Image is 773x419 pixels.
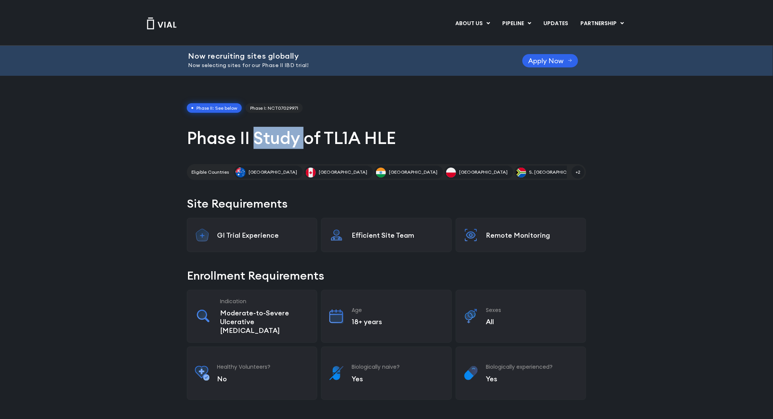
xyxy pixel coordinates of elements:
p: Now selecting sites for our Phase II IBD trial! [188,61,503,70]
a: ABOUT USMenu Toggle [450,17,496,30]
h3: Biologically experienced? [486,363,578,370]
h1: Phase II Study of TL1A HLE [187,127,586,149]
p: Moderate-to-Severe Ulcerative [MEDICAL_DATA] [220,309,309,335]
p: Remote Monitoring [486,231,578,240]
p: All [486,317,578,326]
span: Phase II: See below [187,103,242,113]
p: Yes [352,374,444,383]
span: S. [GEOGRAPHIC_DATA] [529,169,583,176]
span: [GEOGRAPHIC_DATA] [319,169,367,176]
img: S. Africa [516,168,526,178]
h3: Indication [220,298,309,305]
img: Canada [306,168,316,178]
h2: Now recruiting sites globally [188,52,503,60]
a: Phase I: NCT07029971 [246,103,303,113]
h3: Biologically naive? [352,363,444,370]
span: +2 [572,166,585,179]
span: [GEOGRAPHIC_DATA] [249,169,297,176]
a: PARTNERSHIPMenu Toggle [575,17,630,30]
h2: Eligible Countries [191,169,229,176]
a: Apply Now [522,54,579,67]
h3: Age [352,307,444,313]
img: Vial Logo [146,18,177,29]
img: Australia [236,168,246,178]
h2: Site Requirements [187,195,586,212]
span: Apply Now [529,58,564,64]
h3: Sexes [486,307,578,313]
h3: Healthy Volunteers? [217,363,310,370]
p: No [217,374,310,383]
p: Yes [486,374,578,383]
p: 18+ years [352,317,444,326]
img: Poland [446,168,456,178]
span: [GEOGRAPHIC_DATA] [389,169,437,176]
a: UPDATES [538,17,574,30]
span: [GEOGRAPHIC_DATA] [459,169,508,176]
h2: Enrollment Requirements [187,267,586,284]
a: PIPELINEMenu Toggle [497,17,537,30]
img: India [376,168,386,178]
p: GI Trial Experience [217,231,310,240]
p: Efficient Site Team [352,231,444,240]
